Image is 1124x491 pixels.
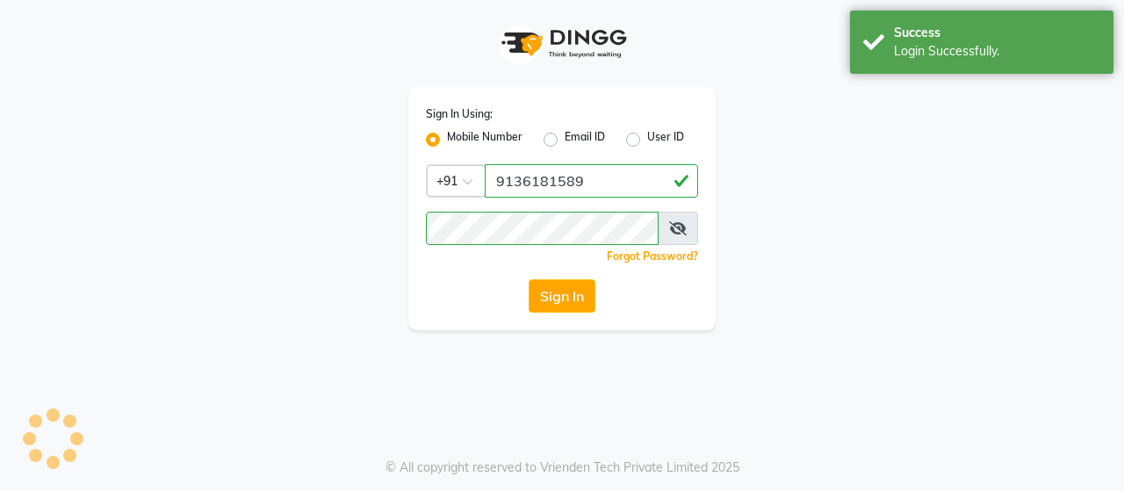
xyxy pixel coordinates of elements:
label: User ID [647,129,684,150]
input: Username [485,164,698,198]
a: Forgot Password? [607,249,698,263]
label: Mobile Number [447,129,522,150]
div: Login Successfully. [894,42,1100,61]
input: Username [426,212,659,245]
div: Success [894,24,1100,42]
img: logo1.svg [492,18,632,69]
label: Email ID [565,129,605,150]
label: Sign In Using: [426,106,493,122]
button: Sign In [529,279,595,313]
